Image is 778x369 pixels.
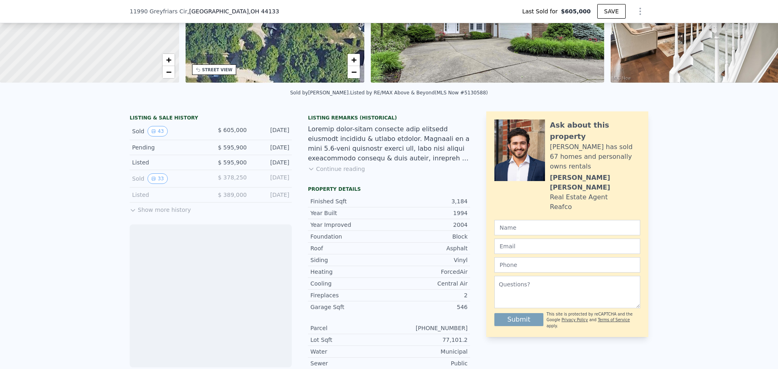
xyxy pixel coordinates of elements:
div: ForcedAir [389,268,468,276]
button: Show more history [130,203,191,214]
div: [DATE] [253,191,289,199]
div: 2 [389,291,468,299]
div: 1994 [389,209,468,217]
div: Sold [132,126,204,137]
div: [DATE] [253,158,289,166]
span: $ 389,000 [218,192,247,198]
span: , [GEOGRAPHIC_DATA] [187,7,279,15]
span: − [351,67,357,77]
div: Lot Sqft [310,336,389,344]
div: Cooling [310,279,389,288]
a: Privacy Policy [562,318,588,322]
div: Reafco [550,202,572,212]
div: Listed [132,158,204,166]
div: Year Built [310,209,389,217]
div: [PHONE_NUMBER] [389,324,468,332]
div: Foundation [310,232,389,241]
input: Email [494,239,640,254]
input: Phone [494,257,640,273]
div: Vinyl [389,256,468,264]
div: Central Air [389,279,468,288]
button: View historical data [147,126,167,137]
div: STREET VIEW [202,67,233,73]
div: [DATE] [253,143,289,151]
span: $ 595,900 [218,159,247,166]
span: − [166,67,171,77]
button: Continue reading [308,165,365,173]
a: Zoom in [162,54,175,66]
a: Terms of Service [598,318,630,322]
span: $ 605,000 [218,127,247,133]
div: Asphalt [389,244,468,252]
a: Zoom in [348,54,360,66]
div: This site is protected by reCAPTCHA and the Google and apply. [547,311,640,329]
div: Real Estate Agent [550,192,608,202]
span: , OH 44133 [249,8,279,15]
a: Zoom out [348,66,360,78]
button: View historical data [147,173,167,184]
div: Roof [310,244,389,252]
div: Municipal [389,348,468,356]
div: LISTING & SALE HISTORY [130,115,292,123]
div: Finished Sqft [310,197,389,205]
span: $ 595,900 [218,144,247,151]
div: Water [310,348,389,356]
span: 11990 Greyfriars Cir [130,7,187,15]
div: Listed by RE/MAX Above & Beyond (MLS Now #5130588) [350,90,488,96]
div: Year Improved [310,221,389,229]
div: 546 [389,303,468,311]
div: Listed [132,191,204,199]
div: Block [389,232,468,241]
div: Garage Sqft [310,303,389,311]
div: [PERSON_NAME] has sold 67 homes and personally owns rentals [550,142,640,171]
span: Last Sold for [522,7,561,15]
div: Property details [308,186,470,192]
div: 2004 [389,221,468,229]
div: Siding [310,256,389,264]
div: Sold by [PERSON_NAME] . [290,90,350,96]
div: [DATE] [253,173,289,184]
input: Name [494,220,640,235]
div: Sewer [310,359,389,367]
span: + [351,55,357,65]
div: 77,101.2 [389,336,468,344]
div: Heating [310,268,389,276]
div: Sold [132,173,204,184]
button: Show Options [632,3,648,19]
span: $605,000 [561,7,591,15]
span: $ 378,250 [218,174,247,181]
a: Zoom out [162,66,175,78]
button: SAVE [597,4,626,19]
div: Ask about this property [550,119,640,142]
div: Listing Remarks (Historical) [308,115,470,121]
div: Fireplaces [310,291,389,299]
span: + [166,55,171,65]
button: Submit [494,313,543,326]
div: [DATE] [253,126,289,137]
div: Pending [132,143,204,151]
div: [PERSON_NAME] [PERSON_NAME] [550,173,640,192]
div: 3,184 [389,197,468,205]
div: Public [389,359,468,367]
div: Parcel [310,324,389,332]
div: Loremip dolor-sitam consecte adip elitsedd eiusmodt incididu & utlabo etdolor. Magnaali en a mini... [308,124,470,163]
